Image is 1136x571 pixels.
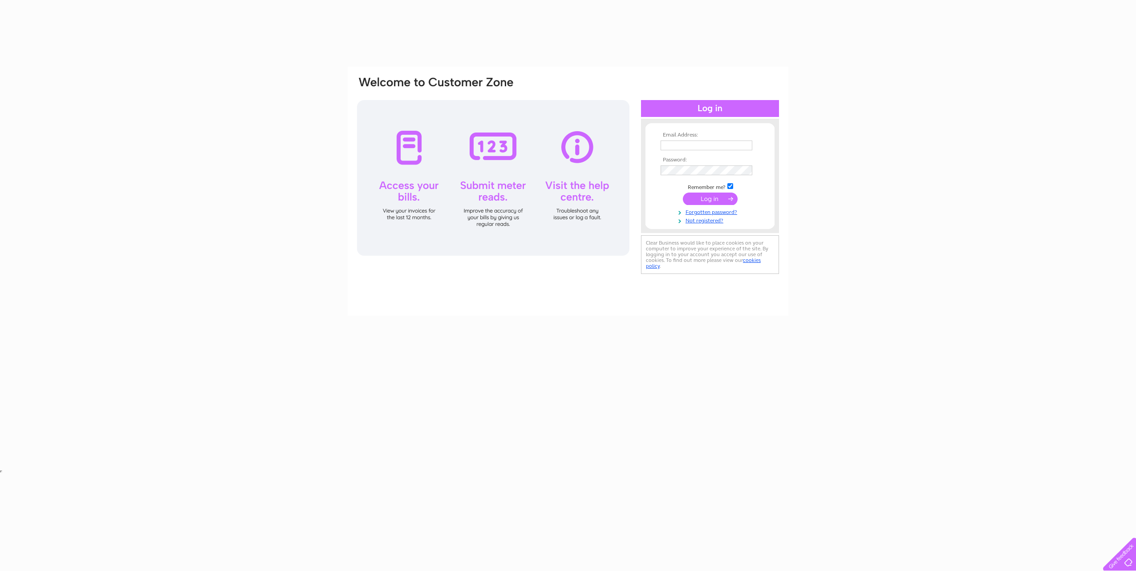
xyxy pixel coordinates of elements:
input: Submit [683,193,738,205]
a: cookies policy [646,257,761,269]
a: Forgotten password? [661,207,762,216]
th: Password: [658,157,762,163]
th: Email Address: [658,132,762,138]
div: Clear Business would like to place cookies on your computer to improve your experience of the sit... [641,235,779,274]
a: Not registered? [661,216,762,224]
td: Remember me? [658,182,762,191]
